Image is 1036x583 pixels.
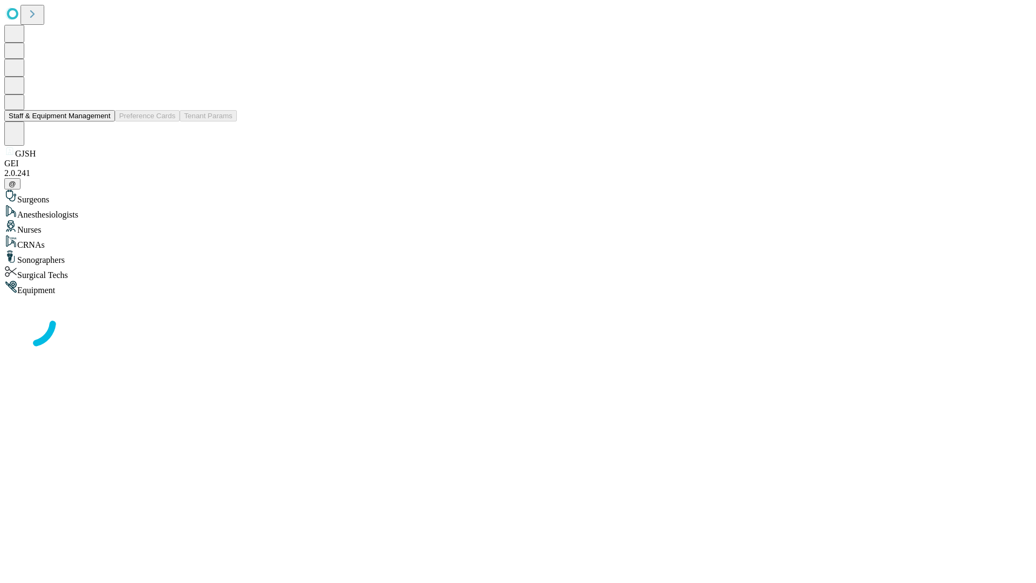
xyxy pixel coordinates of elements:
[15,149,36,158] span: GJSH
[4,235,1032,250] div: CRNAs
[4,178,21,189] button: @
[180,110,237,121] button: Tenant Params
[4,250,1032,265] div: Sonographers
[4,189,1032,205] div: Surgeons
[4,110,115,121] button: Staff & Equipment Management
[9,180,16,188] span: @
[4,265,1032,280] div: Surgical Techs
[4,205,1032,220] div: Anesthesiologists
[115,110,180,121] button: Preference Cards
[4,280,1032,295] div: Equipment
[4,159,1032,168] div: GEI
[4,220,1032,235] div: Nurses
[4,168,1032,178] div: 2.0.241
